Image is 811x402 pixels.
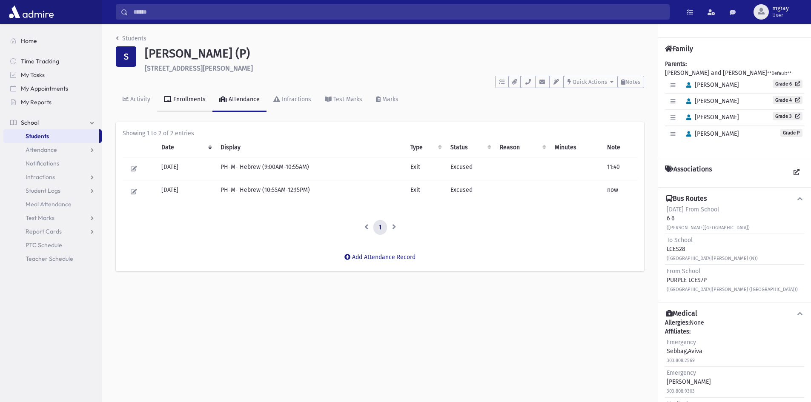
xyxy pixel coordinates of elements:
button: Edit [128,163,140,175]
span: Students [26,132,49,140]
a: Activity [116,88,157,112]
input: Search [128,4,669,20]
button: Medical [665,309,804,318]
span: Home [21,37,37,45]
div: 6 6 [667,205,750,232]
a: Students [116,35,146,42]
a: Attendance [212,88,267,112]
span: mgray [772,5,789,12]
b: Parents: [665,60,687,68]
td: Exit [405,180,445,203]
button: Quick Actions [564,76,617,88]
span: Grade P [780,129,802,137]
button: Add Attendance Record [339,249,421,265]
nav: breadcrumb [116,34,146,46]
span: Meal Attendance [26,200,72,208]
th: Minutes [550,138,602,157]
td: Excused [445,157,495,180]
span: My Tasks [21,71,45,79]
a: 1 [373,220,387,235]
a: Test Marks [3,211,102,225]
span: [PERSON_NAME] [682,114,739,121]
span: Notes [625,79,640,85]
a: Notifications [3,157,102,170]
b: Affiliates: [665,328,691,335]
small: ([GEOGRAPHIC_DATA][PERSON_NAME] (N)) [667,256,758,261]
span: PTC Schedule [26,241,62,249]
div: [PERSON_NAME] [667,368,711,395]
td: Excused [445,180,495,203]
a: Infractions [3,170,102,184]
span: Student Logs [26,187,60,194]
b: Allergies: [665,319,690,326]
div: Attendance [227,96,260,103]
td: Exit [405,157,445,180]
small: 303.808.9303 [667,388,695,394]
th: Date: activate to sort column ascending [156,138,215,157]
a: Infractions [267,88,318,112]
a: Test Marks [318,88,369,112]
h4: Family [665,45,693,53]
div: [PERSON_NAME] and [PERSON_NAME] [665,60,804,151]
div: Sebbag,Aviva [667,338,702,365]
a: School [3,116,102,129]
div: Activity [129,96,150,103]
span: Teacher Schedule [26,255,73,262]
small: ([GEOGRAPHIC_DATA][PERSON_NAME] ([GEOGRAPHIC_DATA])) [667,287,798,292]
a: Marks [369,88,405,112]
span: My Appointments [21,85,68,92]
a: My Reports [3,95,102,109]
a: Student Logs [3,184,102,197]
span: [PERSON_NAME] [682,81,739,88]
th: Reason: activate to sort column ascending [495,138,550,157]
div: Test Marks [332,96,362,103]
th: Status: activate to sort column ascending [445,138,495,157]
small: 303.808.2569 [667,358,695,363]
th: Note [602,138,637,157]
span: Emergency [667,339,696,346]
a: Home [3,34,102,48]
div: Marks [381,96,398,103]
td: PH-M- Hebrew (10:55AM-12:15PM) [215,180,405,203]
a: View all Associations [789,165,804,180]
div: LCES28 [667,236,758,262]
span: My Reports [21,98,52,106]
span: To School [667,237,693,244]
td: [DATE] [156,180,215,203]
span: [DATE] From School [667,206,719,213]
h1: [PERSON_NAME] (P) [145,46,644,61]
div: Showing 1 to 2 of 2 entries [123,129,637,138]
span: [PERSON_NAME] [682,97,739,105]
td: now [602,180,637,203]
a: Students [3,129,99,143]
h4: Associations [665,165,712,180]
span: Quick Actions [573,79,607,85]
span: Attendance [26,146,57,154]
button: Bus Routes [665,194,804,203]
span: School [21,119,39,126]
span: Emergency [667,369,696,376]
span: Infractions [26,173,55,181]
img: AdmirePro [7,3,56,20]
a: My Tasks [3,68,102,82]
h4: Bus Routes [666,194,707,203]
span: Report Cards [26,228,62,235]
span: Test Marks [26,214,54,222]
a: My Appointments [3,82,102,95]
span: Notifications [26,160,59,167]
a: Enrollments [157,88,212,112]
h4: Medical [666,309,697,318]
a: PTC Schedule [3,238,102,252]
a: Meal Attendance [3,197,102,211]
span: User [772,12,789,19]
div: PURPLE LCES7P [667,267,798,294]
span: [PERSON_NAME] [682,130,739,137]
a: Grade 6 [773,80,802,88]
th: Display [215,138,405,157]
td: 11:40 [602,157,637,180]
a: Attendance [3,143,102,157]
a: Grade 4 [773,96,802,104]
div: Enrollments [172,96,206,103]
th: Type: activate to sort column ascending [405,138,445,157]
button: Notes [617,76,644,88]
